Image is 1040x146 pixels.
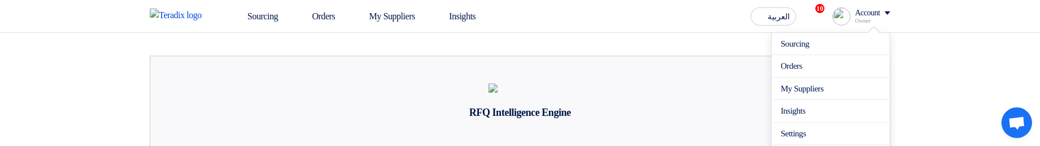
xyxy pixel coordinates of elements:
a: My Suppliers [781,82,881,95]
a: Orders [287,4,344,29]
a: Orders [781,60,881,73]
div: Open chat [1001,107,1032,138]
img: profile_test.png [832,7,850,26]
div: RFQ Intelligence Engine [469,106,571,119]
a: Sourcing [781,37,881,51]
span: العربية [768,13,790,21]
div: Owner [855,18,890,24]
a: Settings [781,127,881,140]
div: Account [855,9,880,18]
img: empty_state_list.svg [489,84,552,93]
img: Teradix logo [150,9,209,22]
a: Insights [781,105,881,118]
a: My Suppliers [344,4,424,29]
span: 10 [815,4,824,13]
button: العربية [751,7,796,26]
a: Sourcing [222,4,287,29]
a: Insights [424,4,485,29]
